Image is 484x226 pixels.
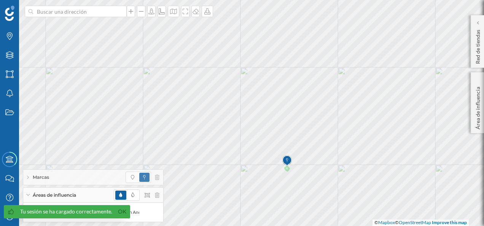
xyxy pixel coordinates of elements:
[116,207,128,216] a: Ok
[432,220,467,225] a: Improve this map
[20,208,112,215] div: Tu sesión se ha cargado correctamente.
[282,153,292,169] img: Marker
[474,84,482,129] p: Área de influencia
[33,192,76,199] span: Áreas de influencia
[15,5,42,12] span: Soporte
[33,174,49,181] span: Marcas
[378,220,395,225] a: Mapbox
[474,27,482,64] p: Red de tiendas
[373,220,469,226] div: © ©
[5,6,14,21] img: Geoblink Logo
[399,220,431,225] a: OpenStreetMap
